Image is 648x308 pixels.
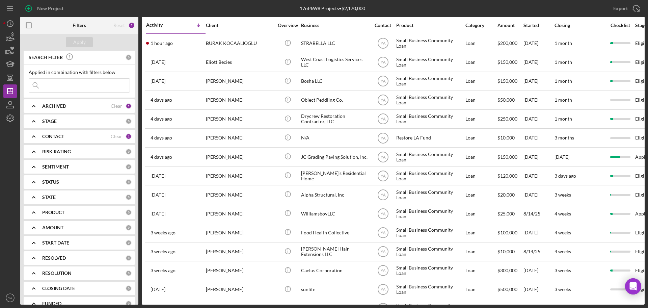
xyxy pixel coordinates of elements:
[465,148,497,166] div: Loan
[42,210,64,215] b: PRODUCT
[523,129,554,147] div: [DATE]
[606,2,645,15] button: Export
[523,53,554,71] div: [DATE]
[380,155,385,159] text: YA
[126,194,132,200] div: 0
[523,148,554,166] div: [DATE]
[73,37,86,47] div: Apply
[301,110,369,128] div: Drycrew Restoration Contractor, LLC
[380,136,385,140] text: YA
[523,110,554,128] div: [DATE]
[606,23,634,28] div: Checklist
[396,72,464,90] div: Small Business Community Loan
[206,53,273,71] div: Eliott Becies
[301,72,369,90] div: Bosha LLC
[301,34,369,52] div: STRABELLA LLC
[497,186,523,204] div: $20,000
[42,179,59,185] b: STATUS
[523,262,554,280] div: [DATE]
[396,281,464,299] div: Small Business Community Loan
[555,23,605,28] div: Closing
[42,271,72,276] b: RESOLUTION
[126,164,132,170] div: 0
[301,224,369,241] div: Food Health Collective
[380,211,385,216] text: YA
[37,2,63,15] div: New Project
[396,148,464,166] div: Small Business Community Loan
[396,91,464,109] div: Small Business Community Loan
[380,117,385,122] text: YA
[42,301,61,306] b: FUNDED
[300,6,365,11] div: 17 of 4698 Projects • $2,170,000
[42,164,69,170] b: SENTIMENT
[66,37,93,47] button: Apply
[113,23,125,28] div: Reset
[126,270,132,276] div: 0
[523,167,554,185] div: [DATE]
[126,54,132,60] div: 0
[465,186,497,204] div: Loan
[370,23,396,28] div: Contact
[151,192,165,198] time: 2025-08-27 13:08
[523,243,554,261] div: 8/14/25
[555,286,571,292] time: 3 weeks
[8,296,12,300] text: YA
[126,240,132,246] div: 0
[465,167,497,185] div: Loan
[555,154,569,160] time: [DATE]
[151,211,165,216] time: 2025-08-26 22:59
[396,167,464,185] div: Small Business Community Loan
[206,186,273,204] div: [PERSON_NAME]
[151,97,172,103] time: 2025-08-29 22:02
[465,243,497,261] div: Loan
[206,23,273,28] div: Client
[497,110,523,128] div: $250,000
[275,23,300,28] div: Overview
[151,78,165,84] time: 2025-09-01 03:10
[111,134,122,139] div: Clear
[396,110,464,128] div: Small Business Community Loan
[42,255,66,261] b: RESOLVED
[523,186,554,204] div: [DATE]
[396,23,464,28] div: Product
[206,148,273,166] div: [PERSON_NAME]
[523,205,554,223] div: 8/14/25
[151,249,175,254] time: 2025-08-14 16:58
[126,179,132,185] div: 0
[111,103,122,109] div: Clear
[301,205,369,223] div: WilliamsboyLLC
[380,174,385,178] text: YA
[555,267,571,273] time: 3 weeks
[301,91,369,109] div: Object Peddling Co.
[301,243,369,261] div: [PERSON_NAME] Hair Extensions LLC
[206,129,273,147] div: [PERSON_NAME]
[523,23,554,28] div: Started
[73,23,86,28] b: Filters
[555,40,572,46] time: 1 month
[206,72,273,90] div: [PERSON_NAME]
[396,53,464,71] div: Small Business Community Loan
[301,167,369,185] div: [PERSON_NAME]’s Residential Home
[151,41,173,46] time: 2025-09-02 21:05
[301,262,369,280] div: Caelus Corporation
[625,278,641,294] div: Open Intercom Messenger
[126,301,132,307] div: 0
[497,205,523,223] div: $25,000
[465,224,497,241] div: Loan
[555,135,574,140] time: 3 months
[126,103,132,109] div: 1
[380,79,385,84] text: YA
[465,205,497,223] div: Loan
[465,110,497,128] div: Loan
[555,116,572,122] time: 1 month
[380,287,385,292] text: YA
[42,119,57,124] b: STAGE
[396,224,464,241] div: Small Business Community Loan
[301,186,369,204] div: Alpha Structural, Inc
[126,225,132,231] div: 0
[151,154,172,160] time: 2025-08-29 20:46
[523,34,554,52] div: [DATE]
[42,134,64,139] b: CONTACT
[206,205,273,223] div: [PERSON_NAME]
[42,149,71,154] b: RISK RATING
